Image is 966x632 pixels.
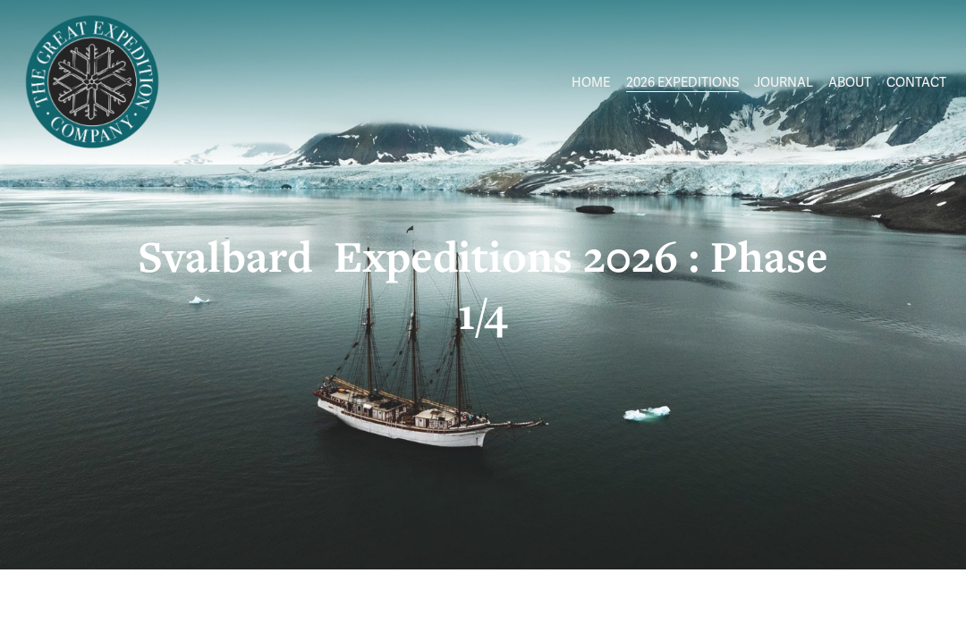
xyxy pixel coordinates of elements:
a: JOURNAL [754,69,813,95]
a: HOME [572,69,610,95]
a: ABOUT [828,69,871,95]
a: folder dropdown [626,69,739,95]
img: Arctic Expeditions [20,10,165,155]
a: CONTACT [886,69,946,95]
span: 2026 EXPEDITIONS [626,71,739,94]
strong: Svalbard Expeditions 2026 : Phase 1/4 [138,227,839,342]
